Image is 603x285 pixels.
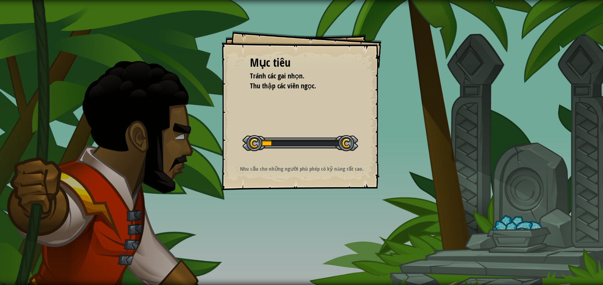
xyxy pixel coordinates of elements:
[250,81,316,91] span: Thu thập các viên ngọc.
[250,71,304,81] span: Tránh các gai nhọn.
[230,165,373,172] p: Nhu cầu cho những người phù phép có kỹ năng rất cao.
[241,71,351,81] li: Tránh các gai nhọn.
[241,81,351,91] li: Thu thập các viên ngọc.
[250,55,353,71] div: Mục tiêu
